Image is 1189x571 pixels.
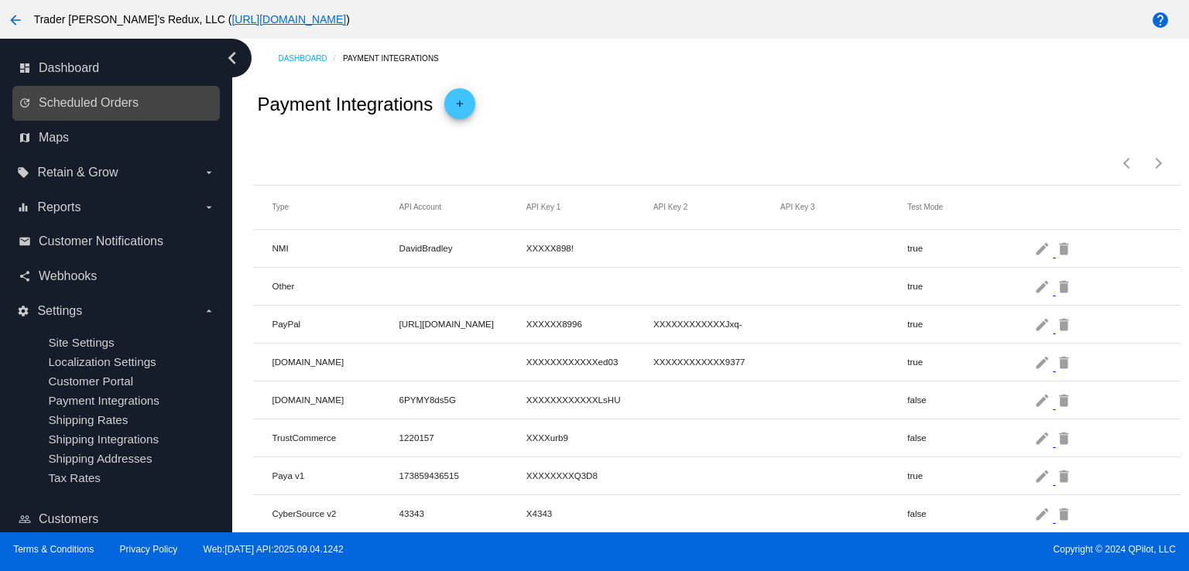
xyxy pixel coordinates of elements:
span: Retain & Grow [37,166,118,180]
i: settings [17,305,29,317]
mat-icon: edit [1034,350,1053,374]
a: Shipping Addresses [48,452,152,465]
a: Localization Settings [48,355,156,368]
mat-icon: delete [1056,388,1074,412]
a: people_outline Customers [19,507,215,532]
i: share [19,270,31,282]
mat-icon: delete [1056,350,1074,374]
a: dashboard Dashboard [19,56,215,80]
mat-icon: add [451,98,469,117]
mat-cell: XXXXXXXXXXXXJxq- [653,315,780,333]
a: Payment Integrations [48,394,159,407]
a: map Maps [19,125,215,150]
mat-icon: arrow_back [6,11,25,29]
span: Customer Notifications [39,234,163,248]
a: Shipping Integrations [48,433,159,446]
a: Payment Integrations [343,46,452,70]
mat-cell: XXXXurb9 [526,429,653,446]
span: Trader [PERSON_NAME]'s Redux, LLC ( ) [34,13,350,26]
span: Settings [37,304,82,318]
a: [URL][DOMAIN_NAME] [231,13,346,26]
i: map [19,132,31,144]
a: Tax Rates [48,471,101,484]
span: Reports [37,200,81,214]
mat-header-cell: Test Mode [907,203,1034,211]
mat-icon: edit [1034,274,1053,298]
mat-cell: XXXXX898! [526,239,653,257]
mat-icon: edit [1034,463,1053,487]
mat-cell: XXXXXX8996 [526,315,653,333]
mat-icon: delete [1056,501,1074,525]
mat-cell: Paya v1 [272,467,399,484]
a: Privacy Policy [120,544,178,555]
mat-icon: delete [1056,236,1074,260]
mat-header-cell: API Key 3 [780,203,907,211]
mat-icon: delete [1056,274,1074,298]
mat-cell: 1220157 [399,429,526,446]
mat-cell: CyberSource v2 [272,504,399,522]
a: Terms & Conditions [13,544,94,555]
mat-cell: X4343 [526,504,653,522]
mat-cell: false [907,504,1034,522]
span: Maps [39,131,69,145]
span: Dashboard [39,61,99,75]
a: update Scheduled Orders [19,91,215,115]
mat-icon: delete [1056,463,1074,487]
mat-cell: Other [272,277,399,295]
i: equalizer [17,201,29,214]
mat-cell: true [907,277,1034,295]
mat-cell: false [907,429,1034,446]
mat-icon: delete [1056,426,1074,450]
span: Copyright © 2024 QPilot, LLC [608,544,1176,555]
span: Customers [39,512,98,526]
a: email Customer Notifications [19,229,215,254]
mat-header-cell: API Key 1 [526,203,653,211]
mat-icon: edit [1034,426,1053,450]
i: chevron_left [220,46,245,70]
mat-cell: true [907,315,1034,333]
mat-icon: edit [1034,236,1053,260]
mat-cell: [DOMAIN_NAME] [272,391,399,409]
mat-cell: NMI [272,239,399,257]
mat-cell: 6PYMY8ds5G [399,391,526,409]
i: dashboard [19,62,31,74]
mat-cell: false [907,391,1034,409]
span: Webhooks [39,269,97,283]
i: arrow_drop_down [203,201,215,214]
mat-cell: true [907,239,1034,257]
mat-cell: PayPal [272,315,399,333]
mat-cell: XXXXXXXXXXXX9377 [653,353,780,371]
a: Customer Portal [48,374,133,388]
a: Dashboard [278,46,343,70]
mat-icon: edit [1034,388,1053,412]
mat-cell: 173859436515 [399,467,526,484]
i: arrow_drop_down [203,305,215,317]
mat-icon: edit [1034,312,1053,336]
mat-cell: XXXXXXXXXXXXed03 [526,353,653,371]
mat-icon: help [1151,11,1170,29]
mat-header-cell: API Account [399,203,526,211]
span: Scheduled Orders [39,96,139,110]
i: arrow_drop_down [203,166,215,179]
mat-cell: XXXXXXXXQ3D8 [526,467,653,484]
button: Next page [1143,148,1174,179]
a: share Webhooks [19,264,215,289]
mat-cell: 43343 [399,504,526,522]
mat-cell: true [907,353,1034,371]
mat-cell: [URL][DOMAIN_NAME] [399,315,526,333]
a: Site Settings [48,336,114,349]
mat-cell: XXXXXXXXXXXXLsHU [526,391,653,409]
mat-cell: true [907,467,1034,484]
mat-header-cell: Type [272,203,399,211]
i: update [19,97,31,109]
a: Shipping Rates [48,413,128,426]
button: Previous page [1112,148,1143,179]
